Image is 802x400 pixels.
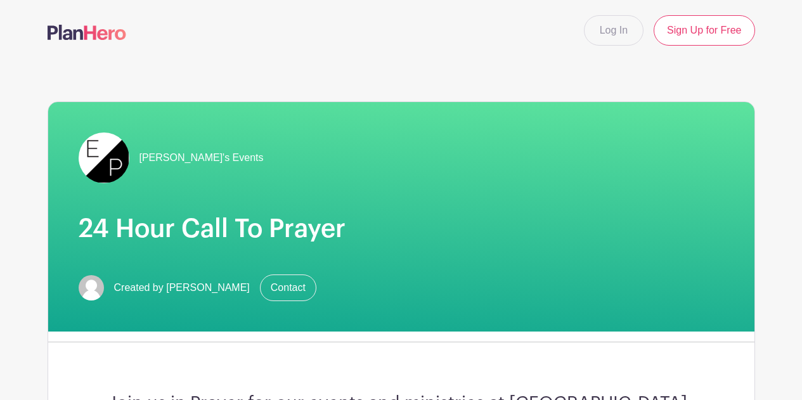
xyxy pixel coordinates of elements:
img: default-ce2991bfa6775e67f084385cd625a349d9dcbb7a52a09fb2fda1e96e2d18dcdb.png [79,275,104,300]
img: logo-507f7623f17ff9eddc593b1ce0a138ce2505c220e1c5a4e2b4648c50719b7d32.svg [48,25,126,40]
a: Sign Up for Free [654,15,754,46]
h1: 24 Hour Call To Prayer [79,214,724,244]
a: Log In [584,15,644,46]
img: Square%20Logo.png [79,132,129,183]
span: Created by [PERSON_NAME] [114,280,250,295]
span: [PERSON_NAME]'s Events [139,150,264,165]
a: Contact [260,274,316,301]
